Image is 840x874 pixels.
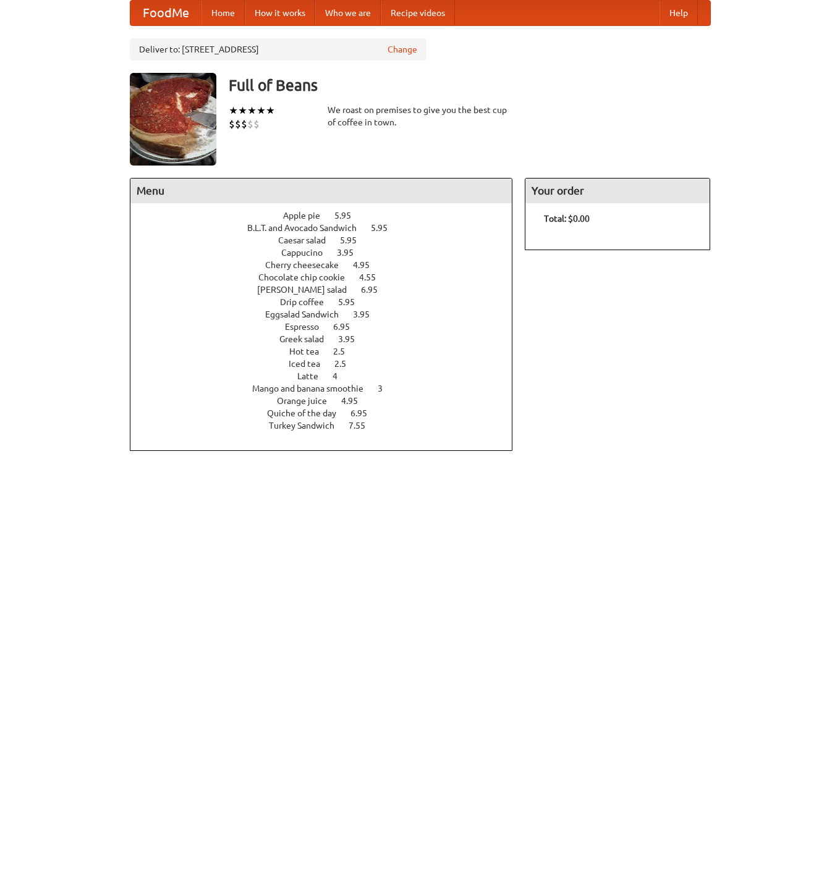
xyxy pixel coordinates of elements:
span: 5.95 [338,297,367,307]
a: [PERSON_NAME] salad 6.95 [257,285,401,295]
li: ★ [229,104,238,117]
span: 4.55 [359,272,388,282]
img: angular.jpg [130,73,216,166]
span: 4.95 [341,396,370,406]
span: Eggsalad Sandwich [265,309,351,319]
span: Apple pie [283,211,333,221]
span: 5.95 [340,235,369,245]
span: 3.95 [337,248,366,258]
div: We roast on premises to give you the best cup of coffee in town. [328,104,513,128]
span: 3.95 [338,334,367,344]
a: Cherry cheesecake 4.95 [265,260,392,270]
a: Greek salad 3.95 [279,334,378,344]
li: $ [241,117,247,131]
a: Change [388,43,417,56]
a: Cappucino 3.95 [281,248,376,258]
a: Espresso 6.95 [285,322,373,332]
span: Caesar salad [278,235,338,245]
span: Drip coffee [280,297,336,307]
a: Help [660,1,698,25]
a: Mango and banana smoothie 3 [252,384,405,393]
span: 2.5 [334,359,358,369]
span: B.L.T. and Avocado Sandwich [247,223,369,233]
span: 3.95 [353,309,382,319]
li: $ [247,117,253,131]
span: Quiche of the day [267,408,349,418]
b: Total: $0.00 [544,214,590,224]
a: Turkey Sandwich 7.55 [269,421,388,431]
a: Latte 4 [297,371,360,381]
span: Turkey Sandwich [269,421,347,431]
a: Apple pie 5.95 [283,211,374,221]
li: ★ [247,104,257,117]
span: 2.5 [333,347,357,356]
li: $ [235,117,241,131]
span: 3 [378,384,395,393]
a: Quiche of the day 6.95 [267,408,390,418]
span: Cherry cheesecake [265,260,351,270]
span: Orange juice [277,396,339,406]
a: FoodMe [130,1,202,25]
a: Drip coffee 5.95 [280,297,378,307]
a: How it works [245,1,315,25]
a: Hot tea 2.5 [289,347,368,356]
span: 5.95 [371,223,400,233]
span: Espresso [285,322,331,332]
a: Caesar salad 5.95 [278,235,380,245]
span: 6.95 [361,285,390,295]
a: Iced tea 2.5 [289,359,369,369]
span: 5.95 [334,211,363,221]
a: Eggsalad Sandwich 3.95 [265,309,392,319]
div: Deliver to: [STREET_ADDRESS] [130,38,426,61]
span: Iced tea [289,359,333,369]
span: 4.95 [353,260,382,270]
span: Mango and banana smoothie [252,384,376,393]
span: Latte [297,371,331,381]
a: Recipe videos [381,1,455,25]
li: ★ [238,104,247,117]
span: Hot tea [289,347,331,356]
span: Greek salad [279,334,336,344]
span: 4 [333,371,350,381]
span: 7.55 [349,421,378,431]
a: B.L.T. and Avocado Sandwich 5.95 [247,223,410,233]
li: $ [229,117,235,131]
a: Chocolate chip cookie 4.55 [258,272,399,282]
span: 6.95 [333,322,362,332]
h4: Your order [525,179,710,203]
li: ★ [266,104,275,117]
a: Who we are [315,1,381,25]
span: 6.95 [350,408,380,418]
h3: Full of Beans [229,73,711,98]
li: $ [253,117,260,131]
span: Cappucino [281,248,335,258]
a: Orange juice 4.95 [277,396,381,406]
h4: Menu [130,179,512,203]
li: ★ [257,104,266,117]
span: [PERSON_NAME] salad [257,285,359,295]
span: Chocolate chip cookie [258,272,357,282]
a: Home [202,1,245,25]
